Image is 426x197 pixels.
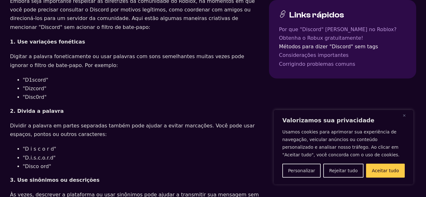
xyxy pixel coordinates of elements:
p: Valorizamos sua privacidade [282,117,405,124]
li: "D i s c o r d" [23,145,264,153]
strong: 3. Use sinônimos ou descrições [10,177,100,183]
p: Usamos cookies para aprimorar sua experiência de navegação, veicular anúncios ou conteúdo persona... [282,128,405,159]
h3: Links rápidos [289,10,344,20]
button: Rejeitar tudo [323,164,364,178]
img: Fechar [403,114,406,117]
button: Personalizar [282,164,321,178]
button: Aceitar tudo [366,164,405,178]
li: "Disc0rd" [23,93,264,101]
li: "D1scord" [23,76,264,84]
p: Dividir a palavra em partes separadas também pode ajudar a evitar marcações. Você pode usar espaç... [10,121,264,139]
div: Valorizamos sua privacidade [274,110,413,184]
li: "Disco ord" [23,162,264,171]
a: Considerações importantes [279,51,406,59]
strong: 1. Use variações fonéticas [10,39,85,45]
a: Corrigindo problemas comuns [279,60,406,68]
a: Métodos para dizer "Discord" sem tags [279,42,406,51]
button: Fechar [403,112,410,119]
li: "D.i.s.c.o.r.d" [23,153,264,162]
a: Por que "Discord" [PERSON_NAME] no Roblox? [279,25,406,34]
a: Obtenha o Robux gratuitamente! [279,34,406,42]
nav: Índice [279,25,406,68]
li: "Dizcord" [23,84,264,93]
strong: 2. Divida a palavra [10,108,64,114]
p: Digitar a palavra foneticamente ou usar palavras com sons semelhantes muitas vezes pode ignorar o... [10,52,264,69]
